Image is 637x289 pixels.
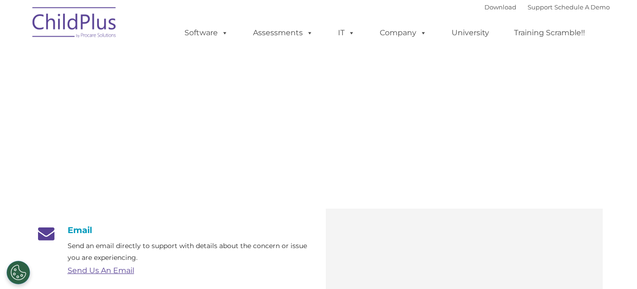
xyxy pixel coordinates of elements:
[528,3,553,11] a: Support
[329,23,364,42] a: IT
[484,3,610,11] font: |
[554,3,610,11] a: Schedule A Demo
[442,23,499,42] a: University
[484,3,516,11] a: Download
[244,23,322,42] a: Assessments
[68,240,312,264] p: Send an email directly to support with details about the concern or issue you are experiencing.
[370,23,436,42] a: Company
[175,23,238,42] a: Software
[7,261,30,284] button: Cookies Settings
[35,225,312,235] h4: Email
[68,266,134,275] a: Send Us An Email
[28,0,122,47] img: ChildPlus by Procare Solutions
[505,23,594,42] a: Training Scramble!!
